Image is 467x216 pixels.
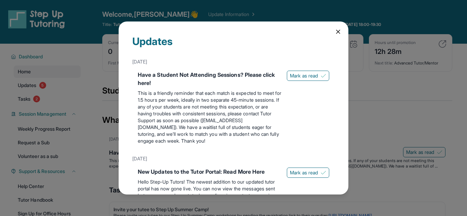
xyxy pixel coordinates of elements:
div: [DATE] [132,56,335,68]
div: Have a Student Not Attending Sessions? Please click here! [138,71,281,87]
div: Updates [132,35,335,56]
p: This is a friendly reminder that each match is expected to meet for 1.5 hours per week, ideally i... [138,90,281,144]
span: Mark as read [290,72,318,79]
button: Mark as read [287,71,329,81]
button: Mark as read [287,168,329,178]
div: New Updates to the Tutor Portal: Read More Here [138,168,281,176]
img: Mark as read [321,73,326,78]
img: Mark as read [321,170,326,175]
div: [DATE] [132,153,335,165]
span: Mark as read [290,169,318,176]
